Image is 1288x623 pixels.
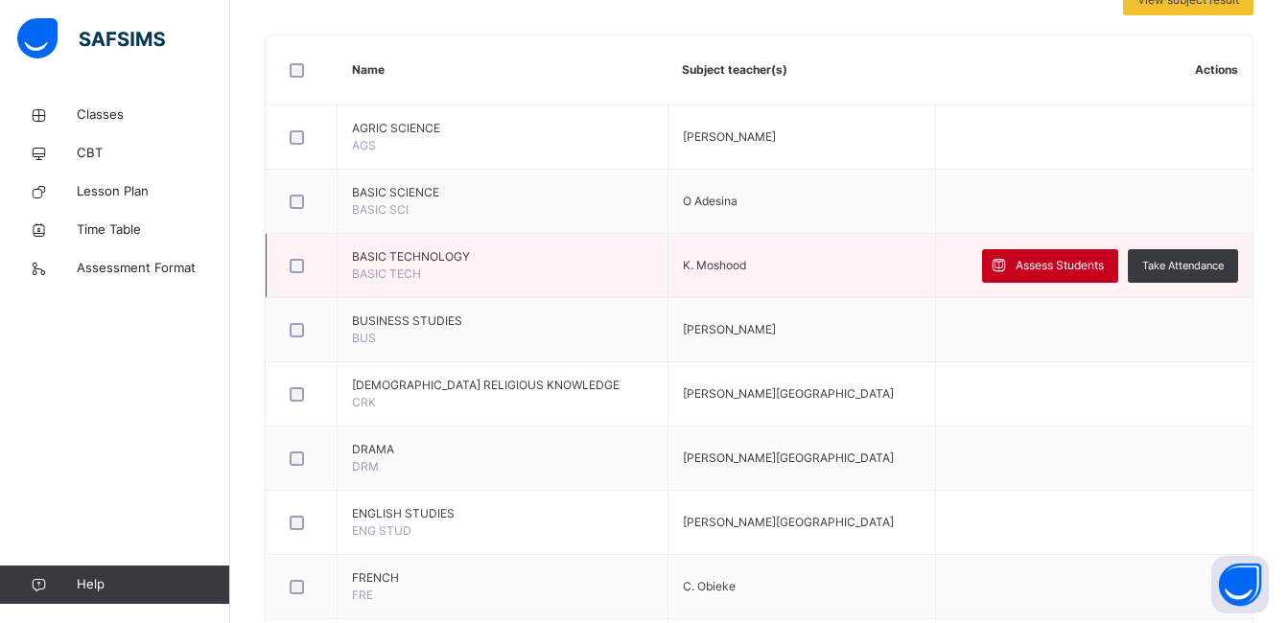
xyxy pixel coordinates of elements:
[683,386,894,401] span: [PERSON_NAME][GEOGRAPHIC_DATA]
[352,184,653,201] span: BASIC SCIENCE
[352,505,653,522] span: ENGLISH STUDIES
[352,312,653,330] span: BUSINESS STUDIES
[77,105,230,125] span: Classes
[352,377,653,394] span: [DEMOGRAPHIC_DATA] RELIGIOUS KNOWLEDGE
[77,575,229,594] span: Help
[1142,258,1224,274] span: Take Attendance
[352,266,421,281] span: BASIC TECH
[935,35,1253,105] th: Actions
[1016,257,1104,274] span: Assess Students
[683,579,736,593] span: C. Obieke
[77,220,230,240] span: Time Table
[667,35,935,105] th: Subject teacher(s)
[352,202,409,217] span: BASIC SCI
[352,120,653,137] span: AGRIC SCIENCE
[77,259,230,278] span: Assessment Format
[352,569,653,587] span: FRENCH
[352,248,653,265] span: BASIC TECHNOLOGY
[77,144,230,163] span: CBT
[683,515,894,529] span: [PERSON_NAME][GEOGRAPHIC_DATA]
[352,588,373,602] span: FRE
[352,331,376,345] span: BUS
[17,18,165,58] img: safsims
[683,129,776,144] span: [PERSON_NAME]
[352,395,376,409] span: CRK
[1211,556,1269,613] button: Open asap
[683,258,746,272] span: K. Moshood
[352,523,411,538] span: ENG STUD
[352,441,653,458] span: DRAMA
[352,459,379,473] span: DRM
[683,322,776,336] span: [PERSON_NAME]
[77,182,230,201] span: Lesson Plan
[683,194,738,208] span: O Adesina
[338,35,668,105] th: Name
[352,138,376,152] span: AGS
[683,450,894,465] span: [PERSON_NAME][GEOGRAPHIC_DATA]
